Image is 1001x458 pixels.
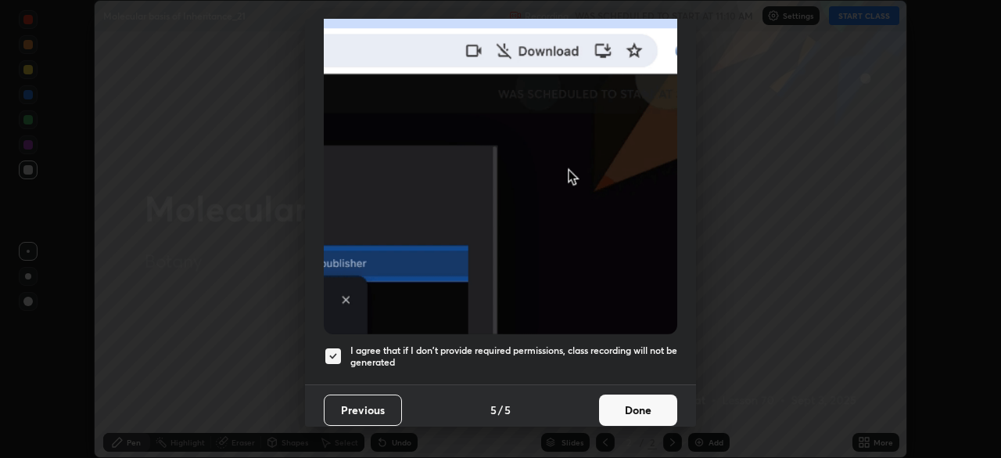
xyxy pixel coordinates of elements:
[350,344,677,369] h5: I agree that if I don't provide required permissions, class recording will not be generated
[324,395,402,426] button: Previous
[490,402,497,418] h4: 5
[599,395,677,426] button: Done
[504,402,511,418] h4: 5
[498,402,503,418] h4: /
